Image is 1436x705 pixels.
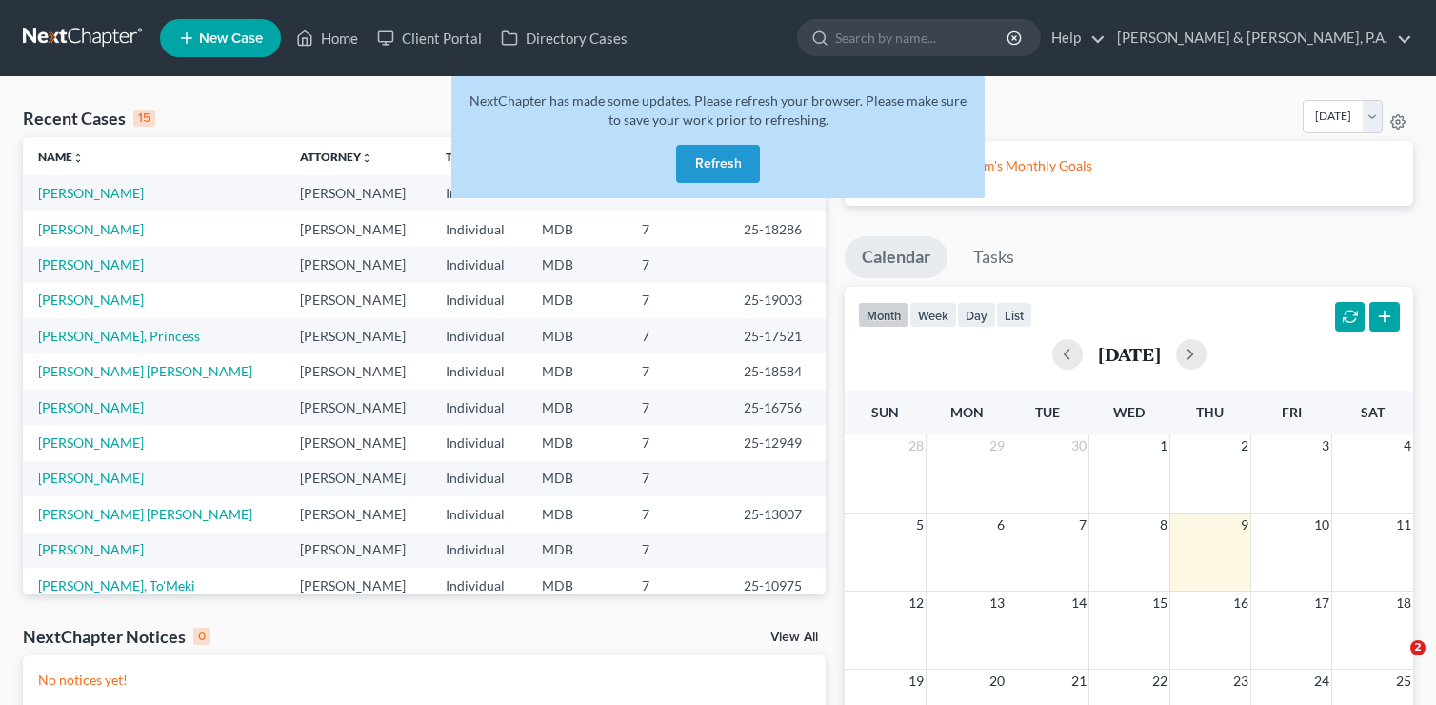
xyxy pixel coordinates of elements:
i: unfold_more [361,152,372,164]
td: 7 [627,533,728,568]
td: 7 [627,461,728,496]
iframe: Intercom live chat [1371,640,1417,686]
span: 16 [1231,592,1250,614]
a: [PERSON_NAME] [38,221,144,237]
span: 30 [1069,434,1088,457]
a: [PERSON_NAME], Princess [38,328,200,344]
span: 28 [907,434,926,457]
td: 7 [627,247,728,282]
span: Tue [1035,404,1060,420]
button: list [996,302,1032,328]
td: 25-12949 [728,425,827,460]
a: [PERSON_NAME] & [PERSON_NAME], P.A. [1107,21,1412,55]
a: [PERSON_NAME] [38,256,144,272]
td: 25-17521 [728,318,827,353]
td: Individual [430,533,527,568]
span: Mon [950,404,984,420]
span: 2 [1239,434,1250,457]
span: 7 [1077,514,1088,536]
a: Nameunfold_more [38,150,84,164]
span: New Case [199,31,263,46]
td: MDB [527,461,627,496]
td: 7 [627,211,728,247]
td: 7 [627,390,728,425]
td: [PERSON_NAME] [285,353,430,389]
td: MDB [527,211,627,247]
a: View All [770,631,818,644]
div: 0 [193,628,210,645]
td: 7 [627,318,728,353]
td: [PERSON_NAME] [285,496,430,532]
a: Calendar [845,236,947,278]
td: 25-13007 [728,496,827,532]
td: MDB [527,533,627,568]
td: 7 [627,496,728,532]
a: Help [1042,21,1106,55]
button: Refresh [676,145,760,183]
span: 6 [995,514,1007,536]
span: 10 [1312,514,1331,536]
td: 25-18584 [728,353,827,389]
button: day [957,302,996,328]
td: Individual [430,461,527,496]
i: unfold_more [72,152,84,164]
span: 20 [987,670,1007,693]
td: [PERSON_NAME] [285,318,430,353]
div: 15 [133,110,155,127]
td: MDB [527,568,627,603]
td: Individual [430,211,527,247]
td: 25-16756 [728,390,827,425]
td: [PERSON_NAME] [285,211,430,247]
td: MDB [527,390,627,425]
td: [PERSON_NAME] [285,533,430,568]
td: Individual [430,318,527,353]
td: Individual [430,283,527,318]
a: [PERSON_NAME] [38,434,144,451]
h2: [DATE] [1098,344,1161,364]
span: Fri [1282,404,1302,420]
td: [PERSON_NAME] [285,461,430,496]
a: Client Portal [368,21,491,55]
span: 9 [1239,514,1250,536]
a: Tasks [956,236,1031,278]
span: 11 [1394,514,1413,536]
td: MDB [527,318,627,353]
td: Individual [430,496,527,532]
a: Attorneyunfold_more [300,150,372,164]
span: 15 [1150,592,1169,614]
td: 7 [627,353,728,389]
td: MDB [527,425,627,460]
span: 12 [907,592,926,614]
td: [PERSON_NAME] [285,390,430,425]
td: MDB [527,496,627,532]
p: No notices yet! [38,671,810,690]
td: MDB [527,283,627,318]
td: 7 [627,425,728,460]
span: 22 [1150,670,1169,693]
td: [PERSON_NAME] [285,425,430,460]
span: 23 [1231,670,1250,693]
a: [PERSON_NAME] [38,470,144,486]
span: 21 [1069,670,1088,693]
span: 19 [907,670,926,693]
div: Recent Cases [23,107,155,130]
span: 14 [1069,592,1088,614]
span: 1 [1158,434,1169,457]
span: 4 [1402,434,1413,457]
td: [PERSON_NAME] [285,568,430,603]
span: 8 [1158,514,1169,536]
span: NextChapter has made some updates. Please refresh your browser. Please make sure to save your wor... [469,92,967,128]
button: week [909,302,957,328]
p: Please setup your Firm's Monthly Goals [860,156,1398,175]
div: NextChapter Notices [23,625,210,648]
span: 17 [1312,592,1331,614]
td: Individual [430,568,527,603]
td: 7 [627,568,728,603]
span: 13 [987,592,1007,614]
td: Individual [430,425,527,460]
span: Sun [871,404,899,420]
span: Wed [1113,404,1145,420]
td: Individual [430,247,527,282]
td: 25-10975 [728,568,827,603]
a: [PERSON_NAME] [38,399,144,415]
